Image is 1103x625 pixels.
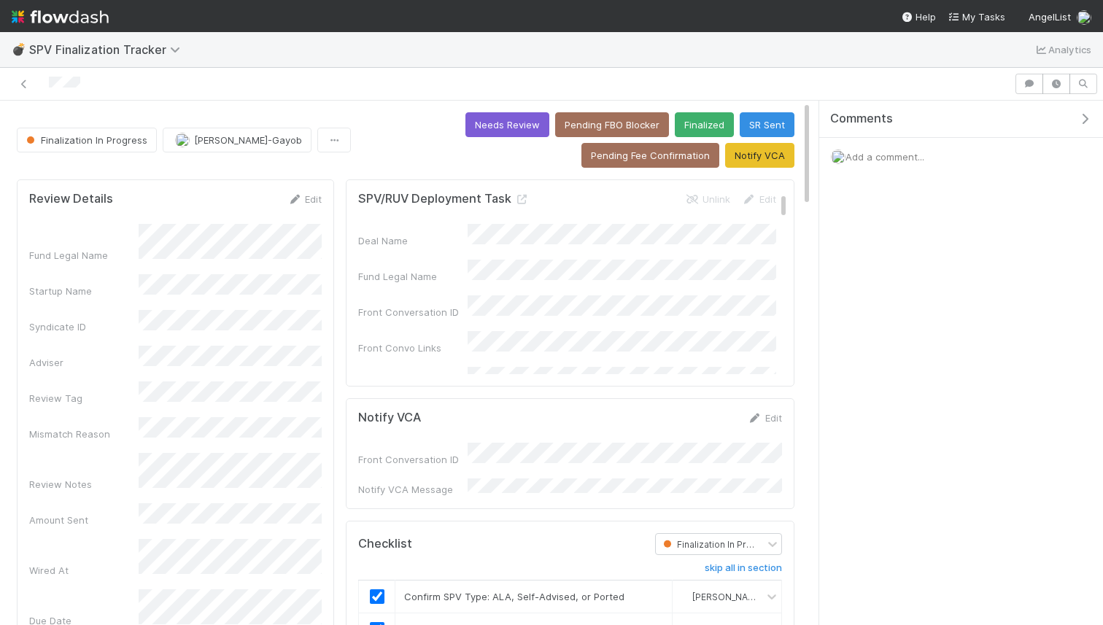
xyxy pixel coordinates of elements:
div: Mismatch Reason [29,427,139,441]
img: avatar_d2b43477-63dc-4e62-be5b-6fdd450c05a1.png [831,150,845,164]
span: [PERSON_NAME]-Gayob [692,591,797,602]
div: Amount Sent [29,513,139,527]
img: avatar_45aa71e2-cea6-4b00-9298-a0421aa61a2d.png [175,133,190,147]
a: Unlink [685,193,730,205]
div: Syndicate ID [29,319,139,334]
div: Startup Name [29,284,139,298]
button: Notify VCA [725,143,794,168]
div: Assigned To [358,370,468,385]
div: Fund Legal Name [358,269,468,284]
a: Analytics [1034,41,1091,58]
button: Needs Review [465,112,549,137]
span: Confirm SPV Type: ALA, Self-Advised, or Ported [404,591,624,602]
div: Front Conversation ID [358,305,468,319]
div: Notify VCA Message [358,482,468,497]
div: Front Conversation ID [358,452,468,467]
a: My Tasks [948,9,1005,24]
img: avatar_45aa71e2-cea6-4b00-9298-a0421aa61a2d.png [678,591,690,602]
div: Front Convo Links [358,341,468,355]
a: skip all in section [705,562,782,580]
div: Wired At [29,563,139,578]
span: Add a comment... [845,151,924,163]
button: Finalized [675,112,734,137]
button: [PERSON_NAME]-Gayob [163,128,311,152]
h5: Checklist [358,537,412,551]
img: avatar_d2b43477-63dc-4e62-be5b-6fdd450c05a1.png [1077,10,1091,25]
button: Pending Fee Confirmation [581,143,719,168]
span: Comments [830,112,893,126]
span: Finalization In Progress [660,539,778,550]
div: Deal Name [358,233,468,248]
h5: SPV/RUV Deployment Task [358,192,529,206]
span: [PERSON_NAME]-Gayob [194,134,302,146]
a: Edit [742,193,776,205]
button: Finalization In Progress [17,128,157,152]
span: My Tasks [948,11,1005,23]
span: Finalization In Progress [23,134,147,146]
h5: Notify VCA [358,411,421,425]
div: Review Tag [29,391,139,405]
h5: Review Details [29,192,113,206]
a: Edit [287,193,322,205]
span: 💣 [12,43,26,55]
a: Edit [748,412,782,424]
span: AngelList [1029,11,1071,23]
div: Adviser [29,355,139,370]
div: Fund Legal Name [29,248,139,263]
span: SPV Finalization Tracker [29,42,187,57]
h6: skip all in section [705,562,782,574]
div: Review Notes [29,477,139,492]
button: SR Sent [740,112,794,137]
img: logo-inverted-e16ddd16eac7371096b0.svg [12,4,109,29]
button: Pending FBO Blocker [555,112,669,137]
div: Help [901,9,936,24]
